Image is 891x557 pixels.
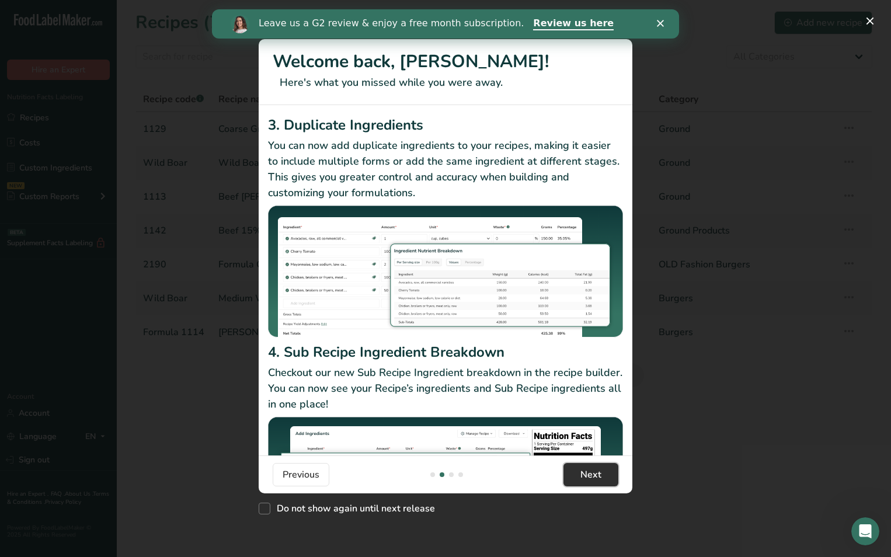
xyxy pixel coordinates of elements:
iframe: Intercom live chat banner [212,9,679,39]
p: Here's what you missed while you were away. [273,75,618,90]
h2: 4. Sub Recipe Ingredient Breakdown [268,342,623,363]
p: Checkout our new Sub Recipe Ingredient breakdown in the recipe builder. You can now see your Reci... [268,365,623,412]
img: Duplicate Ingredients [268,206,623,338]
div: Close [445,11,457,18]
button: Previous [273,463,329,486]
span: Next [580,468,601,482]
img: Sub Recipe Ingredient Breakdown [268,417,623,549]
h2: 3. Duplicate Ingredients [268,114,623,135]
span: Do not show again until next release [270,503,435,514]
span: Previous [283,468,319,482]
button: Next [563,463,618,486]
h1: Welcome back, [PERSON_NAME]! [273,48,618,75]
p: You can now add duplicate ingredients to your recipes, making it easier to include multiple forms... [268,138,623,201]
iframe: Intercom live chat [851,517,879,545]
